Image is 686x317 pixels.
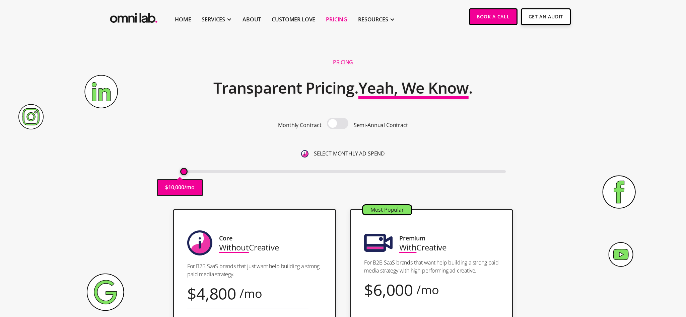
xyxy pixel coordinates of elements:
[469,8,518,25] a: Book a Call
[187,262,322,278] p: For B2B SaaS brands that just want help building a strong paid media strategy.
[416,285,439,294] div: /mo
[213,75,473,101] h2: Transparent Pricing. .
[243,15,261,23] a: About
[219,243,279,252] div: Creative
[326,15,347,23] a: Pricing
[521,8,571,25] a: Get An Audit
[239,289,262,298] div: /mo
[219,242,249,253] span: Without
[399,242,416,253] span: With
[314,149,385,158] p: SELECT MONTHLY AD SPEND
[109,8,159,25] a: home
[358,15,388,23] div: RESOURCES
[363,205,411,214] div: Most Popular
[109,8,159,25] img: Omni Lab: B2B SaaS Demand Generation Agency
[196,289,236,298] div: 4,800
[333,59,353,66] h1: Pricing
[219,234,232,243] div: Core
[165,183,168,192] p: $
[373,285,413,294] div: 6,000
[272,15,315,23] a: Customer Love
[653,285,686,317] iframe: Chat Widget
[354,121,408,130] p: Semi-Annual Contract
[168,183,184,192] p: 10,000
[202,15,225,23] div: SERVICES
[399,243,447,252] div: Creative
[364,285,373,294] div: $
[278,121,321,130] p: Monthly Contract
[187,289,196,298] div: $
[301,150,308,157] img: 6410812402e99d19b372aa32_omni-nav-info.svg
[364,258,499,275] p: For B2B SaaS brands that want help building a strong paid media strategy with high-performing ad ...
[358,77,469,98] span: Yeah, We Know
[399,234,425,243] div: Premium
[184,183,195,192] p: /mo
[175,15,191,23] a: Home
